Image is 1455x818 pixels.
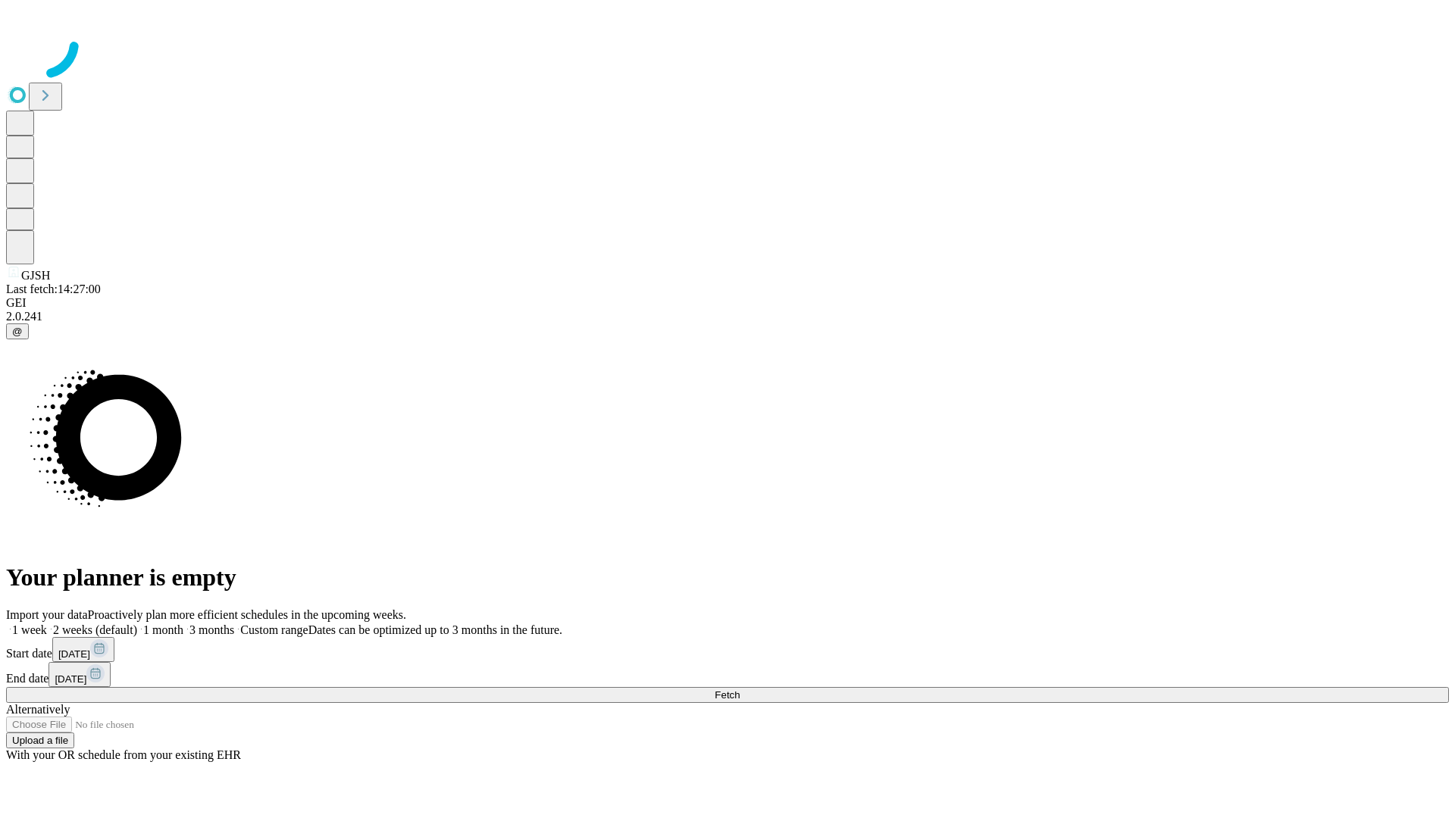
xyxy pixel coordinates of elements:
[48,662,111,687] button: [DATE]
[6,748,241,761] span: With your OR schedule from your existing EHR
[189,623,234,636] span: 3 months
[58,648,90,660] span: [DATE]
[6,703,70,716] span: Alternatively
[143,623,183,636] span: 1 month
[715,689,740,701] span: Fetch
[6,608,88,621] span: Import your data
[55,673,86,685] span: [DATE]
[6,310,1449,323] div: 2.0.241
[308,623,562,636] span: Dates can be optimized up to 3 months in the future.
[6,732,74,748] button: Upload a file
[52,637,114,662] button: [DATE]
[6,283,101,295] span: Last fetch: 14:27:00
[6,323,29,339] button: @
[6,637,1449,662] div: Start date
[6,687,1449,703] button: Fetch
[6,564,1449,592] h1: Your planner is empty
[240,623,308,636] span: Custom range
[12,623,47,636] span: 1 week
[53,623,137,636] span: 2 weeks (default)
[6,662,1449,687] div: End date
[12,326,23,337] span: @
[6,296,1449,310] div: GEI
[21,269,50,282] span: GJSH
[88,608,406,621] span: Proactively plan more efficient schedules in the upcoming weeks.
